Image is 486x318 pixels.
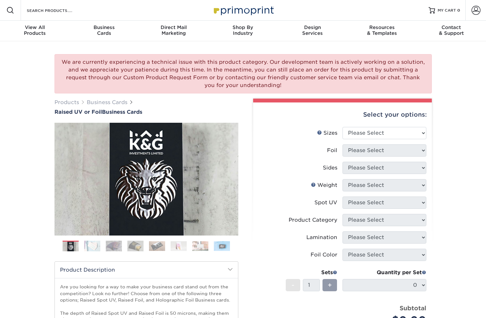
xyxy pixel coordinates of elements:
img: Raised UV or Foil 01 [55,87,238,271]
img: Business Cards 08 [214,241,230,251]
span: MY CART [438,8,456,13]
span: Resources [347,24,416,30]
div: Foil Color [311,251,337,259]
span: - [292,280,294,290]
span: Business [69,24,139,30]
div: Marketing [139,24,208,36]
img: Business Cards 06 [171,241,187,251]
div: Select your options: [258,102,427,127]
input: SEARCH PRODUCTS..... [26,6,89,14]
div: Sizes [317,129,337,137]
div: Foil [327,147,337,154]
h2: Product Description [55,262,238,278]
span: Direct Mail [139,24,208,30]
div: Sets [286,269,337,276]
div: Sides [323,164,337,172]
img: Business Cards 04 [127,240,144,252]
a: Business Cards [87,99,127,105]
a: Resources& Templates [347,21,416,41]
div: We are currently experiencing a technical issue with this product category. Our development team ... [55,54,432,93]
img: Business Cards 07 [192,241,208,251]
a: Products [55,99,79,105]
div: Weight [311,181,337,189]
div: Industry [208,24,278,36]
div: Services [278,24,347,36]
a: Direct MailMarketing [139,21,208,41]
a: Contact& Support [417,21,486,41]
div: & Templates [347,24,416,36]
div: Spot UV [314,199,337,207]
a: DesignServices [278,21,347,41]
span: Shop By [208,24,278,30]
a: Shop ByIndustry [208,21,278,41]
img: Business Cards 05 [149,241,165,251]
img: Business Cards 03 [106,240,122,252]
span: 0 [457,8,460,13]
a: BusinessCards [69,21,139,41]
img: Business Cards 02 [84,240,100,252]
img: Business Cards 01 [63,238,79,255]
div: Quantity per Set [342,269,426,276]
strong: Subtotal [400,304,426,312]
span: + [328,280,332,290]
span: Design [278,24,347,30]
a: Raised UV or FoilBusiness Cards [55,109,238,115]
span: Contact [417,24,486,30]
span: Raised UV or Foil [55,109,102,115]
img: Primoprint [211,3,275,17]
div: Product Category [289,216,337,224]
div: Lamination [306,234,337,241]
div: Cards [69,24,139,36]
div: & Support [417,24,486,36]
h1: Business Cards [55,109,238,115]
